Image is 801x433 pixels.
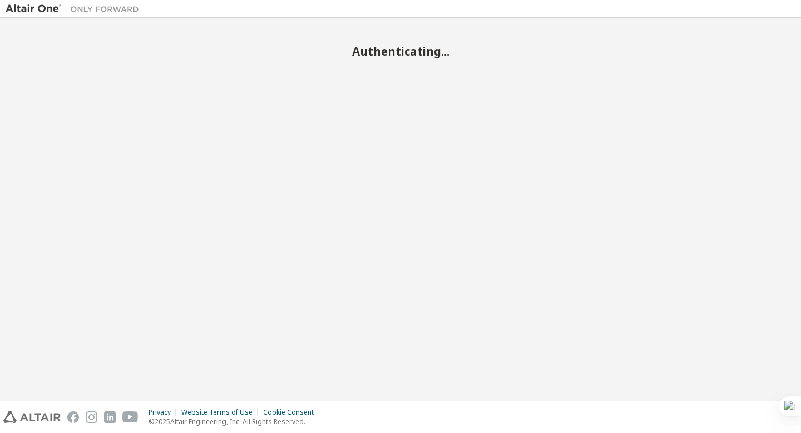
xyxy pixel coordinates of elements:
[149,408,181,417] div: Privacy
[181,408,263,417] div: Website Terms of Use
[67,411,79,423] img: facebook.svg
[6,3,145,14] img: Altair One
[122,411,139,423] img: youtube.svg
[6,44,795,58] h2: Authenticating...
[3,411,61,423] img: altair_logo.svg
[104,411,116,423] img: linkedin.svg
[86,411,97,423] img: instagram.svg
[263,408,320,417] div: Cookie Consent
[149,417,320,426] p: © 2025 Altair Engineering, Inc. All Rights Reserved.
